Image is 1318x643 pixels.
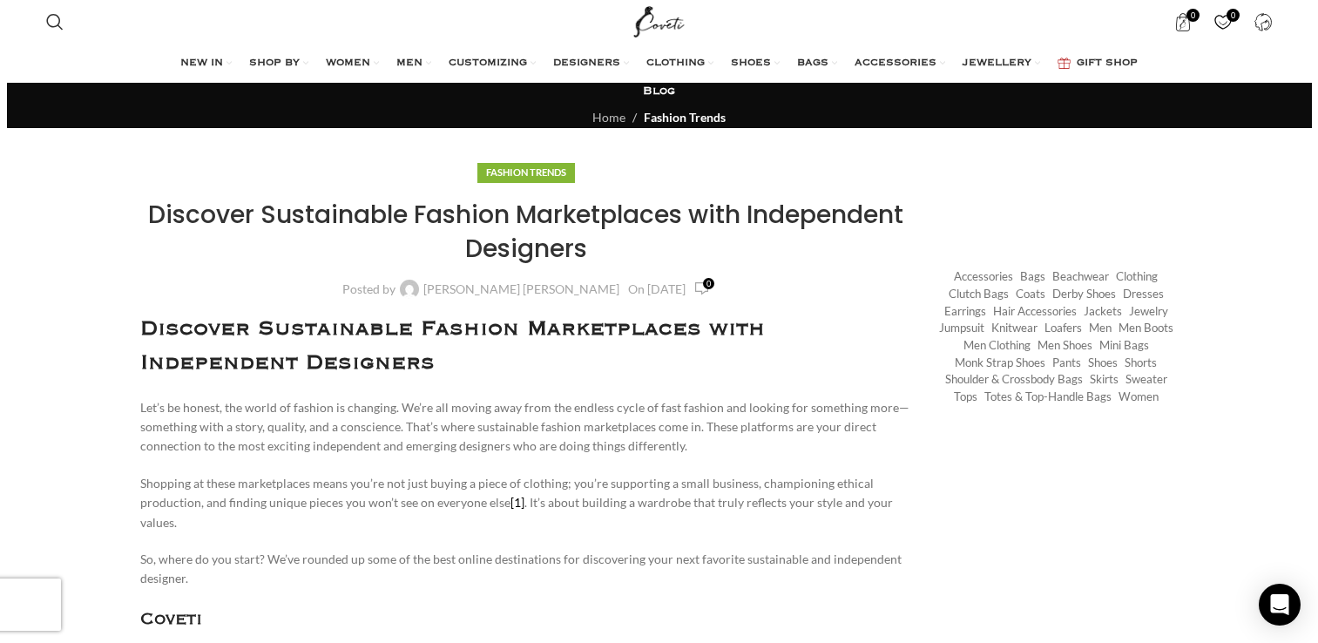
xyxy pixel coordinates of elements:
[1020,268,1045,285] a: Bags (1,747 items)
[944,303,986,320] a: Earrings (185 items)
[1259,584,1301,626] div: Open Intercom Messenger
[1129,303,1168,320] a: Jewelry (409 items)
[1052,286,1116,302] a: Derby shoes (233 items)
[731,46,780,81] a: SHOES
[1088,355,1118,371] a: Shoes (294 items)
[646,46,713,81] a: CLOTHING
[1099,337,1149,354] a: Mini Bags (369 items)
[1058,58,1071,69] img: GiftBag
[1077,57,1138,71] span: GIFT SHOP
[949,286,1009,302] a: Clutch Bags (155 items)
[954,389,977,405] a: Tops (2,860 items)
[326,57,370,71] span: WOMEN
[855,57,936,71] span: ACCESSORIES
[694,279,710,299] a: 0
[955,355,1045,371] a: Monk strap shoes (262 items)
[954,268,1013,285] a: Accessories (745 items)
[553,57,620,71] span: DESIGNERS
[396,46,431,81] a: MEN
[510,495,524,510] a: [1]
[423,283,619,295] a: [PERSON_NAME] [PERSON_NAME]
[1044,320,1082,336] a: Loafers (193 items)
[249,46,308,81] a: SHOP BY
[326,46,379,81] a: WOMEN
[1016,286,1045,302] a: Coats (414 items)
[1089,320,1112,336] a: Men (1,906 items)
[449,46,536,81] a: CUSTOMIZING
[180,46,232,81] a: NEW IN
[1052,268,1109,285] a: Beachwear (451 items)
[553,46,629,81] a: DESIGNERS
[140,474,913,532] p: Shopping at these marketplaces means you’re not just buying a piece of clothing; you’re supportin...
[628,281,686,296] time: On [DATE]
[449,57,527,71] span: CUSTOMIZING
[1227,9,1240,22] span: 0
[1165,4,1200,39] a: 0
[140,550,913,589] p: So, where do you start? We’ve rounded up some of the best online destinations for discovering you...
[984,389,1112,405] a: Totes & Top-Handle Bags (361 items)
[249,57,300,71] span: SHOP BY
[945,371,1083,388] a: Shoulder & Crossbody Bags (673 items)
[592,110,625,125] a: Home
[963,337,1031,354] a: Men Clothing (418 items)
[1119,320,1173,336] a: Men Boots (296 items)
[180,57,223,71] span: NEW IN
[1125,355,1157,371] a: Shorts (296 items)
[1090,371,1119,388] a: Skirts (1,010 items)
[797,46,837,81] a: BAGS
[1052,355,1081,371] a: Pants (1,320 items)
[855,46,945,81] a: ACCESSORIES
[643,84,675,99] h3: Blog
[400,280,419,299] img: author-avatar
[486,166,566,178] a: Fashion Trends
[396,57,422,71] span: MEN
[1119,389,1159,405] a: Women (21,346 items)
[644,110,726,125] a: Fashion Trends
[1116,268,1158,285] a: Clothing (18,086 items)
[963,46,1040,81] a: JEWELLERY
[963,57,1031,71] span: JEWELLERY
[1084,303,1122,320] a: Jackets (1,158 items)
[140,606,913,633] h3: Coveti
[140,198,913,266] h1: Discover Sustainable Fashion Marketplaces with Independent Designers
[993,303,1077,320] a: Hair Accessories (245 items)
[731,57,771,71] span: SHOES
[1186,9,1200,22] span: 0
[37,46,1281,81] div: Main navigation
[630,13,688,28] a: Site logo
[1058,46,1138,81] a: GIFT SHOP
[37,4,72,39] a: Search
[646,57,705,71] span: CLOTHING
[342,283,395,295] span: Posted by
[140,312,913,380] h1: Discover Sustainable Fashion Marketplaces with Independent Designers
[1038,337,1092,354] a: Men Shoes (1,372 items)
[140,398,913,457] p: Let’s be honest, the world of fashion is changing. We’re all moving away from the endless cycle o...
[797,57,828,71] span: BAGS
[991,320,1038,336] a: Knitwear (472 items)
[1205,4,1240,39] div: My Wishlist
[1123,286,1164,302] a: Dresses (9,461 items)
[703,278,714,289] span: 0
[1125,371,1167,388] a: Sweater (241 items)
[1205,4,1240,39] a: 0
[939,320,984,336] a: Jumpsuit (154 items)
